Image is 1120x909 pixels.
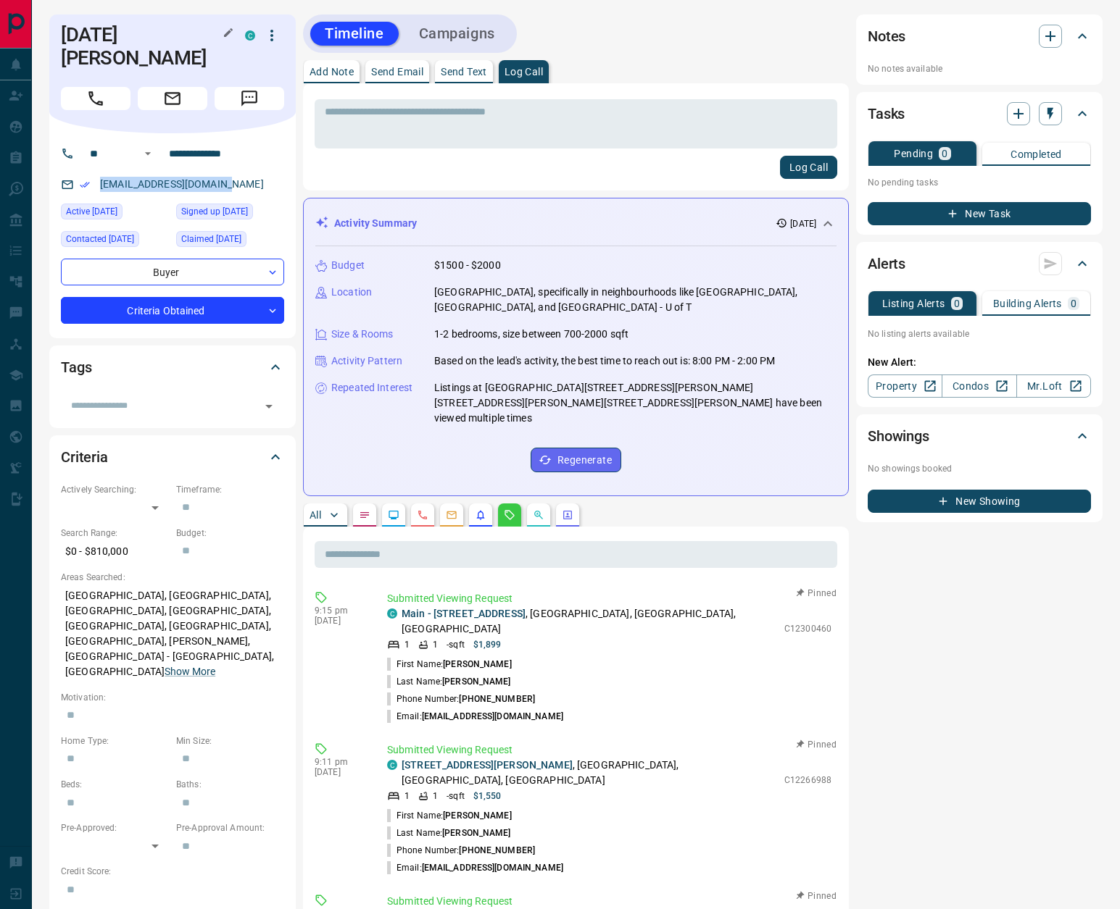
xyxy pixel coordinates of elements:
[315,210,837,237] div: Activity Summary[DATE]
[790,217,816,230] p: [DATE]
[868,62,1091,75] p: No notes available
[868,202,1091,225] button: New Task
[61,691,284,704] p: Motivation:
[61,540,169,564] p: $0 - $810,000
[315,616,365,626] p: [DATE]
[784,622,831,635] p: C12300460
[215,87,284,110] span: Message
[176,231,284,251] div: Sun Aug 20 2023
[954,298,960,309] p: 0
[61,571,284,584] p: Areas Searched:
[868,327,1091,340] p: No listing alerts available
[434,285,837,315] p: [GEOGRAPHIC_DATA], specifically in neighbourhoods like [GEOGRAPHIC_DATA], [GEOGRAPHIC_DATA], and ...
[61,734,169,747] p: Home Type:
[66,232,134,246] span: Contacted [DATE]
[387,608,397,619] div: condos.ca
[531,448,621,472] button: Regenerate
[868,246,1091,281] div: Alerts
[459,845,535,855] span: [PHONE_NUMBER]
[61,584,284,684] p: [GEOGRAPHIC_DATA], [GEOGRAPHIC_DATA], [GEOGRAPHIC_DATA], [GEOGRAPHIC_DATA], [GEOGRAPHIC_DATA], [G...
[868,490,1091,513] button: New Showing
[181,204,248,219] span: Signed up [DATE]
[61,778,169,791] p: Beds:
[387,844,535,857] p: Phone Number:
[433,789,438,803] p: 1
[868,424,929,448] h2: Showings
[443,810,511,821] span: [PERSON_NAME]
[61,440,284,474] div: Criteria
[422,711,563,721] span: [EMAIL_ADDRESS][DOMAIN_NAME]
[942,148,947,159] p: 0
[533,509,544,521] svg: Opportunities
[176,527,284,540] p: Budget:
[475,509,486,521] svg: Listing Alerts
[868,96,1091,131] div: Tasks
[868,374,942,398] a: Property
[61,297,284,324] div: Criteria Obtained
[371,67,423,77] p: Send Email
[387,692,535,705] p: Phone Number:
[433,638,438,651] p: 1
[61,259,284,285] div: Buyer
[868,102,905,125] h2: Tasks
[387,675,511,688] p: Last Name:
[402,606,777,637] p: , [GEOGRAPHIC_DATA], [GEOGRAPHIC_DATA], [GEOGRAPHIC_DATA]
[176,734,284,747] p: Min Size:
[315,757,365,767] p: 9:11 pm
[100,178,264,190] a: [EMAIL_ADDRESS][DOMAIN_NAME]
[434,258,501,273] p: $1500 - $2000
[334,216,417,231] p: Activity Summary
[61,865,284,878] p: Credit Score:
[402,758,777,788] p: , [GEOGRAPHIC_DATA], [GEOGRAPHIC_DATA], [GEOGRAPHIC_DATA]
[61,350,284,385] div: Tags
[176,204,284,224] div: Sun Aug 20 2023
[443,659,511,669] span: [PERSON_NAME]
[447,638,465,651] p: - sqft
[1016,374,1091,398] a: Mr.Loft
[795,587,837,600] button: Pinned
[868,462,1091,475] p: No showings booked
[868,419,1091,453] div: Showings
[315,767,365,777] p: [DATE]
[387,760,397,770] div: condos.ca
[387,809,512,822] p: First Name:
[80,180,90,190] svg: Email Verified
[165,664,215,679] button: Show More
[405,789,410,803] p: 1
[473,638,502,651] p: $1,899
[61,87,130,110] span: Call
[176,821,284,834] p: Pre-Approval Amount:
[434,380,837,426] p: Listings at [GEOGRAPHIC_DATA][STREET_ADDRESS][PERSON_NAME][STREET_ADDRESS][PERSON_NAME][STREET_AD...
[310,510,321,520] p: All
[868,25,905,48] h2: Notes
[387,861,563,874] p: Email:
[434,327,629,342] p: 1-2 bedrooms, size between 700-2000 sqft
[868,172,1091,193] p: No pending tasks
[894,148,933,159] p: Pending
[181,232,241,246] span: Claimed [DATE]
[1071,298,1077,309] p: 0
[441,67,487,77] p: Send Text
[387,710,563,723] p: Email:
[784,774,831,787] p: C12266988
[61,204,169,224] div: Thu Aug 14 2025
[504,509,515,521] svg: Requests
[417,509,428,521] svg: Calls
[61,356,91,379] h2: Tags
[259,396,279,416] button: Open
[405,638,410,651] p: 1
[795,889,837,902] button: Pinned
[434,353,775,369] p: Based on the lead's activity, the best time to reach out is: 8:00 PM - 2:00 PM
[405,22,510,46] button: Campaigns
[942,374,1016,398] a: Condos
[310,67,354,77] p: Add Note
[310,22,399,46] button: Timeline
[387,591,831,606] p: Submitted Viewing Request
[315,606,365,616] p: 9:15 pm
[868,19,1091,54] div: Notes
[387,658,512,671] p: First Name:
[61,527,169,540] p: Search Range:
[795,738,837,751] button: Pinned
[331,258,365,273] p: Budget
[61,483,169,496] p: Actively Searching:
